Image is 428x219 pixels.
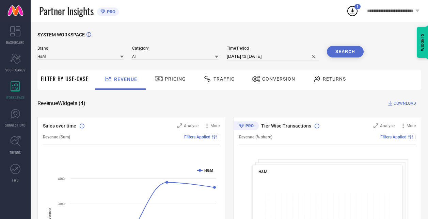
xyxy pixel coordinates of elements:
span: SCORECARDS [5,67,26,72]
span: Category [132,46,218,51]
span: | [415,135,416,139]
span: Revenue [114,77,137,82]
span: Partner Insights [39,4,94,18]
svg: Zoom [177,123,182,128]
span: Filters Applied [184,135,210,139]
span: Returns [323,76,346,82]
span: Traffic [213,76,235,82]
div: Premium [234,121,259,132]
span: Brand [37,46,124,51]
span: Time Period [227,46,318,51]
span: Filter By Use-Case [41,75,89,83]
span: Revenue (Sum) [43,135,70,139]
span: DASHBOARD [6,40,25,45]
span: DOWNLOAD [394,100,416,107]
div: Open download list [346,5,359,17]
span: Pricing [165,76,186,82]
span: 1 [356,4,359,9]
span: FWD [12,178,19,183]
span: Analyse [380,123,395,128]
span: More [407,123,416,128]
text: H&M [204,168,213,173]
span: Conversion [262,76,295,82]
span: TRENDS [10,150,21,155]
span: Revenue Widgets ( 4 ) [37,100,85,107]
text: 30Cr [58,202,66,206]
span: SYSTEM WORKSPACE [37,32,85,37]
span: Tier Wise Transactions [261,123,311,129]
span: | [219,135,220,139]
span: More [210,123,220,128]
span: PRO [105,9,115,14]
input: Select time period [227,52,318,61]
button: Search [327,46,364,57]
text: 40Cr [58,177,66,181]
span: Filters Applied [380,135,407,139]
span: Revenue (% share) [239,135,272,139]
span: SUGGESTIONS [5,122,26,128]
svg: Zoom [374,123,378,128]
span: WORKSPACE [6,95,25,100]
span: H&M [258,169,267,174]
span: Analyse [184,123,199,128]
span: Sales over time [43,123,76,129]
